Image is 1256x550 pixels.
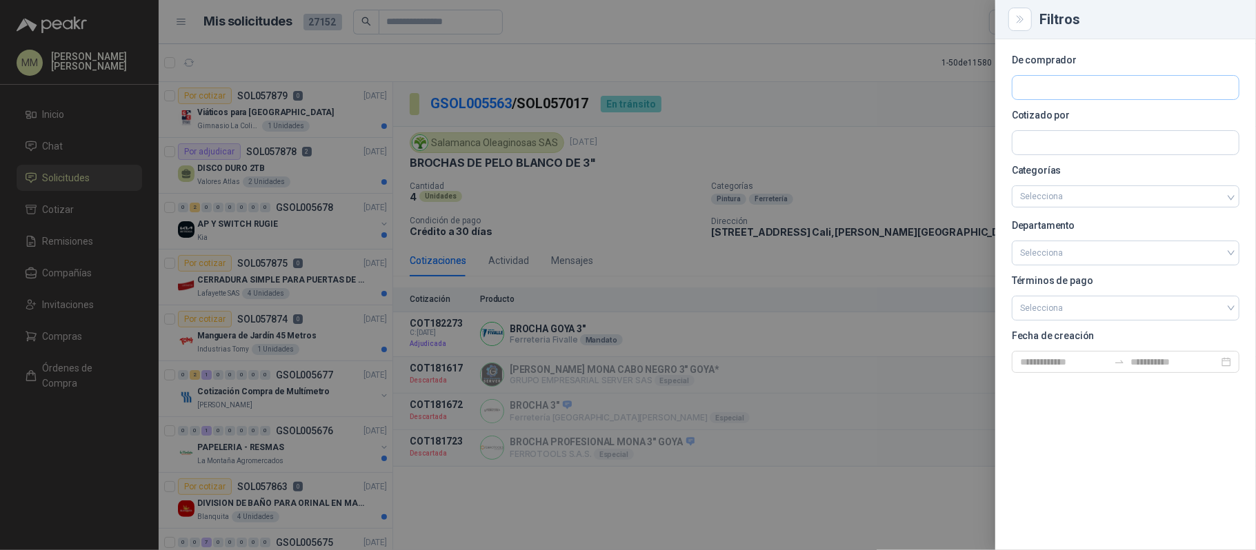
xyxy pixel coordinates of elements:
[1114,356,1125,367] span: to
[1012,11,1028,28] button: Close
[1012,166,1239,174] p: Categorías
[1114,356,1125,367] span: swap-right
[1039,12,1239,26] div: Filtros
[1012,111,1239,119] p: Cotizado por
[1012,332,1239,340] p: Fecha de creación
[1012,276,1239,285] p: Términos de pago
[1012,56,1239,64] p: De comprador
[1012,221,1239,230] p: Departamento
